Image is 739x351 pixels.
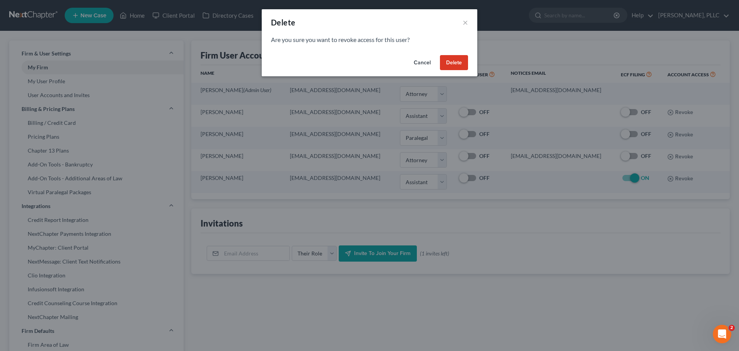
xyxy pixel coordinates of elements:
button: × [463,18,468,27]
button: Cancel [408,55,437,71]
span: 2 [729,325,735,331]
p: Are you sure you want to revoke access for this user? [271,35,468,44]
div: Delete [271,17,295,28]
iframe: Intercom live chat [713,325,731,343]
button: Delete [440,55,468,71]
